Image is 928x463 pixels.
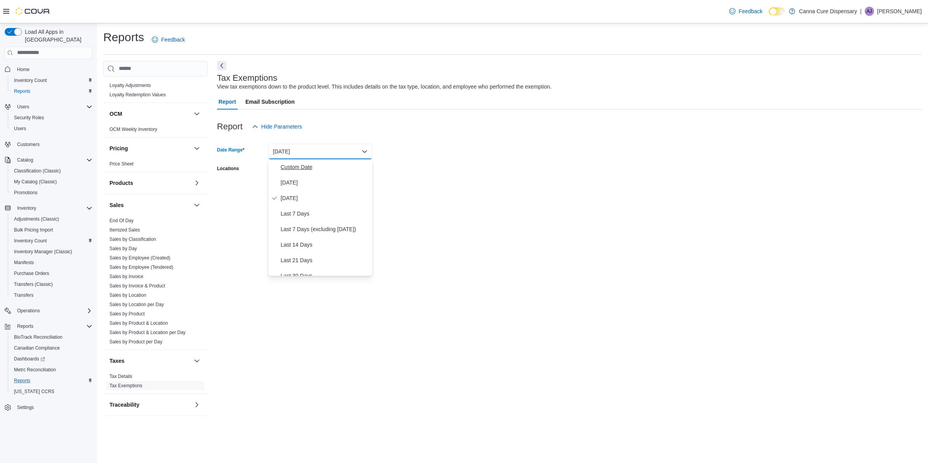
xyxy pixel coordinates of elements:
[14,155,92,165] span: Catalog
[109,126,157,132] span: OCM Weekly Inventory
[109,144,191,152] button: Pricing
[5,61,92,433] nav: Complex example
[11,343,63,353] a: Canadian Compliance
[11,376,33,385] a: Reports
[11,269,52,278] a: Purchase Orders
[14,322,36,331] button: Reports
[109,339,162,345] a: Sales by Product per Day
[8,268,96,279] button: Purchase Orders
[14,140,43,149] a: Customers
[2,64,96,75] button: Home
[109,273,143,280] span: Sales by Invoice
[109,201,124,209] h3: Sales
[11,225,56,235] a: Bulk Pricing Import
[11,376,92,385] span: Reports
[109,383,143,389] span: Tax Exemptions
[11,258,37,267] a: Manifests
[726,3,765,19] a: Feedback
[11,258,92,267] span: Manifests
[109,292,146,298] span: Sales by Location
[109,283,165,289] a: Sales by Invoice & Product
[8,257,96,268] button: Manifests
[14,204,39,213] button: Inventory
[8,246,96,257] button: Inventory Manager (Classic)
[11,354,92,364] span: Dashboards
[11,387,92,396] span: Washington CCRS
[281,209,369,218] span: Last 7 Days
[22,28,92,44] span: Load All Apps in [GEOGRAPHIC_DATA]
[14,65,33,74] a: Home
[268,144,372,159] button: [DATE]
[11,113,47,122] a: Security Roles
[11,166,92,176] span: Classification (Classic)
[109,127,157,132] a: OCM Weekly Inventory
[109,401,139,409] h3: Traceability
[249,119,305,134] button: Hide Parameters
[17,404,34,411] span: Settings
[8,225,96,235] button: Bulk Pricing Import
[11,87,33,96] a: Reports
[11,343,92,353] span: Canadian Compliance
[11,247,75,256] a: Inventory Manager (Classic)
[860,7,862,16] p: |
[192,178,202,188] button: Products
[8,375,96,386] button: Reports
[109,245,137,252] span: Sales by Day
[192,356,202,366] button: Taxes
[14,64,92,74] span: Home
[17,66,30,73] span: Home
[17,104,29,110] span: Users
[109,144,128,152] h3: Pricing
[14,367,56,373] span: Metrc Reconciliation
[109,311,145,317] a: Sales by Product
[109,265,173,270] a: Sales by Employee (Tendered)
[11,76,50,85] a: Inventory Count
[8,386,96,397] button: [US_STATE] CCRS
[14,115,44,121] span: Security Roles
[769,7,785,16] input: Dark Mode
[217,165,239,172] label: Locations
[109,339,162,345] span: Sales by Product per Day
[2,203,96,214] button: Inventory
[8,75,96,86] button: Inventory Count
[8,235,96,246] button: Inventory Count
[109,255,170,261] span: Sales by Employee (Created)
[14,292,33,298] span: Transfers
[11,247,92,256] span: Inventory Manager (Classic)
[109,401,191,409] button: Traceability
[281,162,369,172] span: Custom Date
[109,201,191,209] button: Sales
[865,7,874,16] div: Angie Johnson
[109,218,134,224] span: End Of Day
[109,237,156,242] a: Sales by Classification
[103,125,208,137] div: OCM
[11,76,92,85] span: Inventory Count
[109,161,134,167] a: Price Sheet
[14,139,92,149] span: Customers
[11,113,92,122] span: Security Roles
[11,124,92,133] span: Users
[8,176,96,187] button: My Catalog (Classic)
[11,225,92,235] span: Bulk Pricing Import
[11,332,66,342] a: BioTrack Reconciliation
[14,306,92,315] span: Operations
[109,373,132,379] span: Tax Details
[14,306,43,315] button: Operations
[14,102,92,111] span: Users
[14,281,53,287] span: Transfers (Classic)
[11,124,29,133] a: Users
[103,81,208,103] div: Loyalty
[109,110,122,118] h3: OCM
[11,332,92,342] span: BioTrack Reconciliation
[17,323,33,329] span: Reports
[109,246,137,251] a: Sales by Day
[109,311,145,317] span: Sales by Product
[799,7,857,16] p: Canna Cure Dispensary
[14,345,60,351] span: Canadian Compliance
[14,190,38,196] span: Promotions
[14,77,47,84] span: Inventory Count
[8,332,96,343] button: BioTrack Reconciliation
[8,279,96,290] button: Transfers (Classic)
